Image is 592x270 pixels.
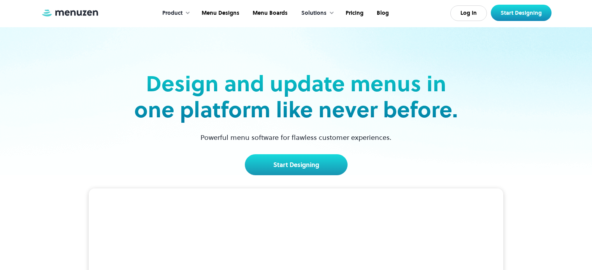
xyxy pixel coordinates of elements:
a: Start Designing [491,5,552,21]
a: Blog [369,1,395,25]
a: Menu Designs [194,1,245,25]
div: Solutions [293,1,338,25]
a: Menu Boards [245,1,293,25]
div: Product [155,1,194,25]
a: Log In [450,5,487,21]
div: Product [162,9,183,17]
p: Powerful menu software for flawless customer experiences. [191,132,401,143]
div: Solutions [301,9,327,17]
a: Pricing [338,1,369,25]
a: Start Designing [245,154,348,175]
h2: Design and update menus in one platform like never before. [132,71,460,123]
